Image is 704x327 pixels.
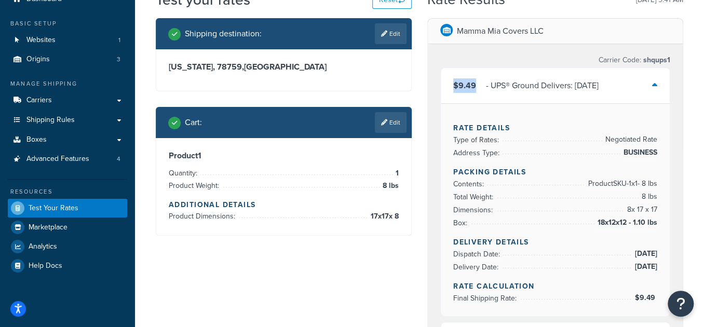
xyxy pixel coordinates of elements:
[375,112,407,133] a: Edit
[453,293,519,304] span: Final Shipping Rate:
[169,211,238,222] span: Product Dimensions:
[8,218,127,237] a: Marketplace
[453,179,486,189] span: Contents:
[453,147,502,158] span: Address Type:
[185,29,262,38] h2: Shipping destination :
[457,24,544,38] p: Mamma Mia Covers LLC
[8,111,127,130] a: Shipping Rules
[8,130,127,149] a: Boxes
[453,281,657,292] h4: Rate Calculation
[8,237,127,256] a: Analytics
[453,237,657,248] h4: Delivery Details
[169,180,222,191] span: Product Weight:
[595,216,657,229] span: 18x12x12 - 1.10 lbs
[668,291,694,317] button: Open Resource Center
[603,133,657,146] span: Negotiated Rate
[8,50,127,69] a: Origins3
[639,190,657,203] span: 8 lbs
[29,204,78,213] span: Test Your Rates
[453,217,470,228] span: Box:
[368,210,399,223] span: 17 x 17 x 8
[380,180,399,192] span: 8 lbs
[8,199,127,217] a: Test Your Rates
[586,178,657,190] span: Product SKU-1 x 1 - 8 lbs
[26,135,47,144] span: Boxes
[453,192,496,202] span: Total Weight:
[169,199,399,210] h4: Additional Details
[453,167,657,178] h4: Packing Details
[118,36,120,45] span: 1
[599,53,670,67] p: Carrier Code:
[26,96,52,105] span: Carriers
[453,79,476,91] span: $9.49
[117,55,120,64] span: 3
[185,118,202,127] h2: Cart :
[169,62,399,72] h3: [US_STATE], 78759 , [GEOGRAPHIC_DATA]
[8,256,127,275] a: Help Docs
[8,91,127,110] a: Carriers
[169,151,399,161] h3: Product 1
[625,203,657,216] span: 8 x 17 x 17
[8,50,127,69] li: Origins
[29,242,57,251] span: Analytics
[393,167,399,180] span: 1
[8,149,127,169] li: Advanced Features
[169,168,200,179] span: Quantity:
[26,116,75,125] span: Shipping Rules
[8,149,127,169] a: Advanced Features4
[621,146,657,159] span: BUSINESS
[8,31,127,50] a: Websites1
[453,205,495,215] span: Dimensions:
[453,134,502,145] span: Type of Rates:
[26,36,56,45] span: Websites
[8,31,127,50] li: Websites
[8,187,127,196] div: Resources
[26,155,89,163] span: Advanced Features
[453,122,657,133] h4: Rate Details
[375,23,407,44] a: Edit
[634,292,657,303] span: $9.49
[8,19,127,28] div: Basic Setup
[486,78,599,93] div: ‌‌‍‍ - UPS® Ground Delivers: [DATE]
[632,248,657,260] span: [DATE]
[8,79,127,88] div: Manage Shipping
[641,55,670,65] span: shqups1
[632,261,657,273] span: [DATE]
[26,55,50,64] span: Origins
[29,262,62,270] span: Help Docs
[453,262,501,272] span: Delivery Date:
[453,249,503,260] span: Dispatch Date:
[117,155,120,163] span: 4
[29,223,67,232] span: Marketplace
